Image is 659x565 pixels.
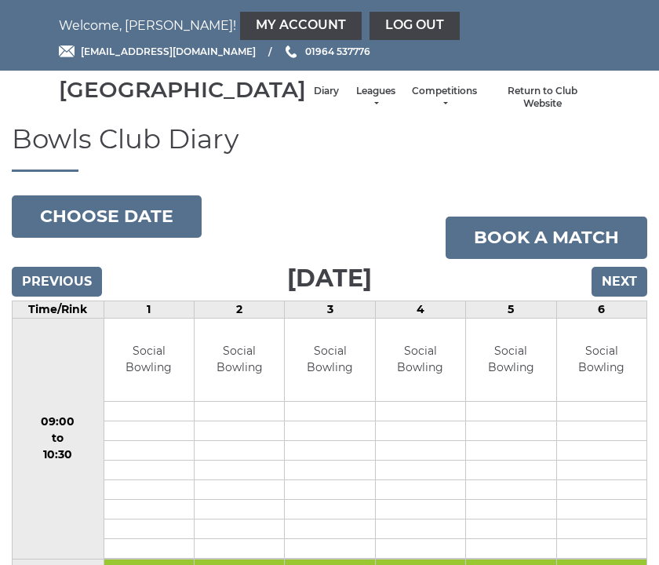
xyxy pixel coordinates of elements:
[240,12,362,40] a: My Account
[557,319,646,401] td: Social Bowling
[104,301,194,319] td: 1
[285,301,375,319] td: 3
[59,12,600,40] nav: Welcome, [PERSON_NAME]!
[305,46,370,57] span: 01964 537776
[285,319,374,401] td: Social Bowling
[286,46,297,58] img: Phone us
[466,319,555,401] td: Social Bowling
[59,78,306,102] div: [GEOGRAPHIC_DATA]
[314,85,339,98] a: Diary
[556,301,646,319] td: 6
[13,319,104,560] td: 09:00 to 10:30
[493,85,592,111] a: Return to Club Website
[104,319,194,401] td: Social Bowling
[412,85,477,111] a: Competitions
[12,125,647,172] h1: Bowls Club Diary
[446,217,647,259] a: Book a match
[13,301,104,319] td: Time/Rink
[12,267,102,297] input: Previous
[59,44,256,59] a: Email [EMAIL_ADDRESS][DOMAIN_NAME]
[592,267,647,297] input: Next
[283,44,370,59] a: Phone us 01964 537776
[12,195,202,238] button: Choose date
[370,12,460,40] a: Log out
[59,46,75,57] img: Email
[194,301,284,319] td: 2
[195,319,284,401] td: Social Bowling
[355,85,396,111] a: Leagues
[376,319,465,401] td: Social Bowling
[81,46,256,57] span: [EMAIL_ADDRESS][DOMAIN_NAME]
[466,301,556,319] td: 5
[375,301,465,319] td: 4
